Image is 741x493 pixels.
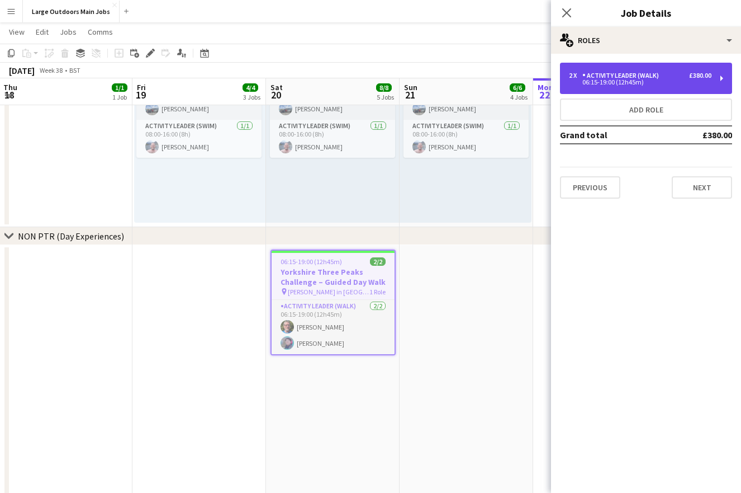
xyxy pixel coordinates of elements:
div: 5 Jobs [377,93,394,101]
span: View [9,27,25,37]
button: Add role [560,98,732,121]
div: 4 Jobs [510,93,528,101]
span: 8/8 [376,83,392,92]
span: 20 [269,88,283,101]
app-card-role: Activity Leader (Swim)1/108:00-16:00 (8h)[PERSON_NAME] [403,120,529,158]
span: Sat [270,82,283,92]
span: 06:15-19:00 (12h45m) [281,257,342,266]
a: Comms [83,25,117,39]
span: Comms [88,27,113,37]
span: Week 38 [37,66,65,74]
button: Large Outdoors Main Jobs [23,1,120,22]
span: 1/1 [112,83,127,92]
span: 1 Role [369,288,386,296]
span: Mon [538,82,553,92]
app-card-role: Activity Leader (Swim)1/108:00-16:00 (8h)[PERSON_NAME] [136,120,262,158]
span: Fri [137,82,146,92]
app-job-card: 08:00-16:00 (8h)2/22 Roles9 Seater1/108:00-16:00 (8h)[PERSON_NAME]Activity Leader (Swim)1/108:00-... [270,55,395,158]
td: £380.00 [666,126,732,144]
span: 19 [135,88,146,101]
div: [DATE] [9,65,35,76]
app-job-card: 08:00-16:00 (8h)2/22 Roles9 Seater1/108:00-16:00 (8h)[PERSON_NAME]Activity Leader (Swim)1/108:00-... [403,55,529,158]
app-job-card: 06:15-19:00 (12h45m)2/2Yorkshire Three Peaks Challenge – Guided Day Walk [PERSON_NAME] in [GEOGRA... [270,250,396,355]
app-card-role: Activity Leader (Swim)1/108:00-16:00 (8h)[PERSON_NAME] [270,120,395,158]
button: Previous [560,176,620,199]
div: BST [69,66,80,74]
span: Jobs [60,27,77,37]
span: 2/2 [370,257,386,266]
span: 22 [536,88,553,101]
app-job-card: 08:00-16:00 (8h)2/22 Roles9 Seater1/108:00-16:00 (8h)[PERSON_NAME]Activity Leader (Swim)1/108:00-... [136,55,262,158]
span: Edit [36,27,49,37]
app-card-role: Activity Leader (Walk)2/206:15-19:00 (12h45m)[PERSON_NAME][PERSON_NAME] [272,300,395,354]
a: Edit [31,25,53,39]
h3: Job Details [551,6,741,20]
div: Activity Leader (Walk) [582,72,663,79]
span: 18 [2,88,17,101]
span: [PERSON_NAME] in [GEOGRAPHIC_DATA] [288,288,369,296]
h3: Yorkshire Three Peaks Challenge – Guided Day Walk [272,267,395,287]
div: 2 x [569,72,582,79]
div: 3 Jobs [243,93,260,101]
div: NON PTR (Day Experiences) [18,231,124,242]
td: Grand total [560,126,666,144]
span: Thu [3,82,17,92]
span: 4/4 [243,83,258,92]
div: 1 Job [112,93,127,101]
div: £380.00 [689,72,711,79]
span: 21 [402,88,417,101]
a: View [4,25,29,39]
div: Roles [551,27,741,54]
button: Next [672,176,732,199]
a: Jobs [55,25,81,39]
span: 6/6 [510,83,525,92]
div: 06:15-19:00 (12h45m) [569,79,711,85]
span: Sun [404,82,417,92]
